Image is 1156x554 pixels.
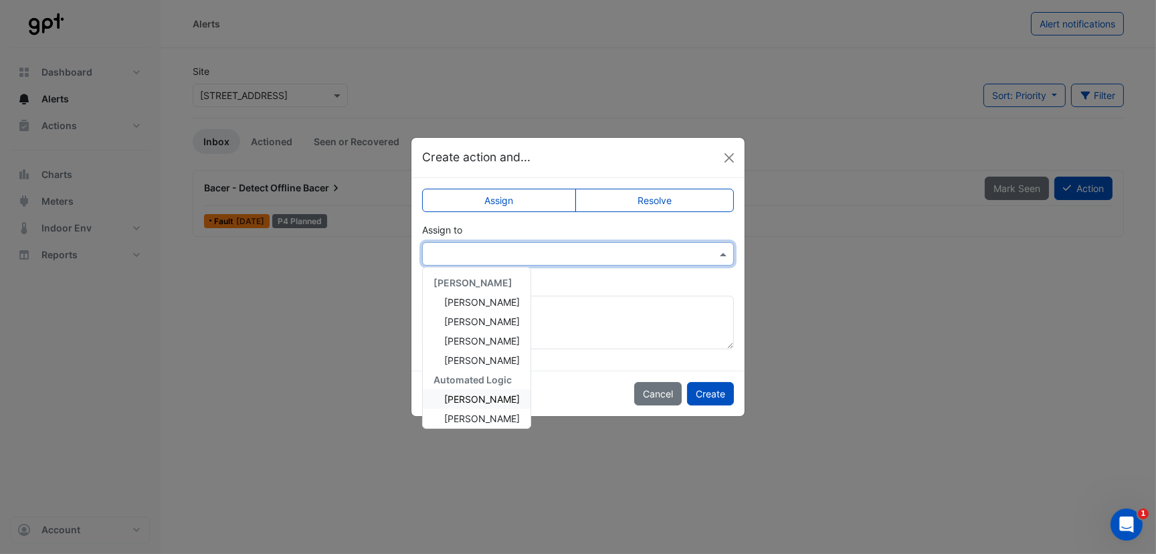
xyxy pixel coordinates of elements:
span: [PERSON_NAME] [444,335,520,347]
label: Resolve [575,189,735,212]
span: [PERSON_NAME] [444,393,520,405]
span: [PERSON_NAME] [444,355,520,366]
label: Assign to [422,223,462,237]
span: [PERSON_NAME] [433,277,512,288]
button: Cancel [634,382,682,405]
span: [PERSON_NAME] [444,316,520,327]
label: Assign [422,189,576,212]
h5: Create action and... [422,149,531,166]
button: Close [719,148,739,168]
span: [PERSON_NAME] [444,413,520,424]
span: 1 [1138,509,1149,519]
iframe: Intercom live chat [1111,509,1143,541]
button: Create [687,382,734,405]
span: Automated Logic [433,374,512,385]
span: [PERSON_NAME] [444,296,520,308]
ng-dropdown-panel: Options list [422,267,531,429]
